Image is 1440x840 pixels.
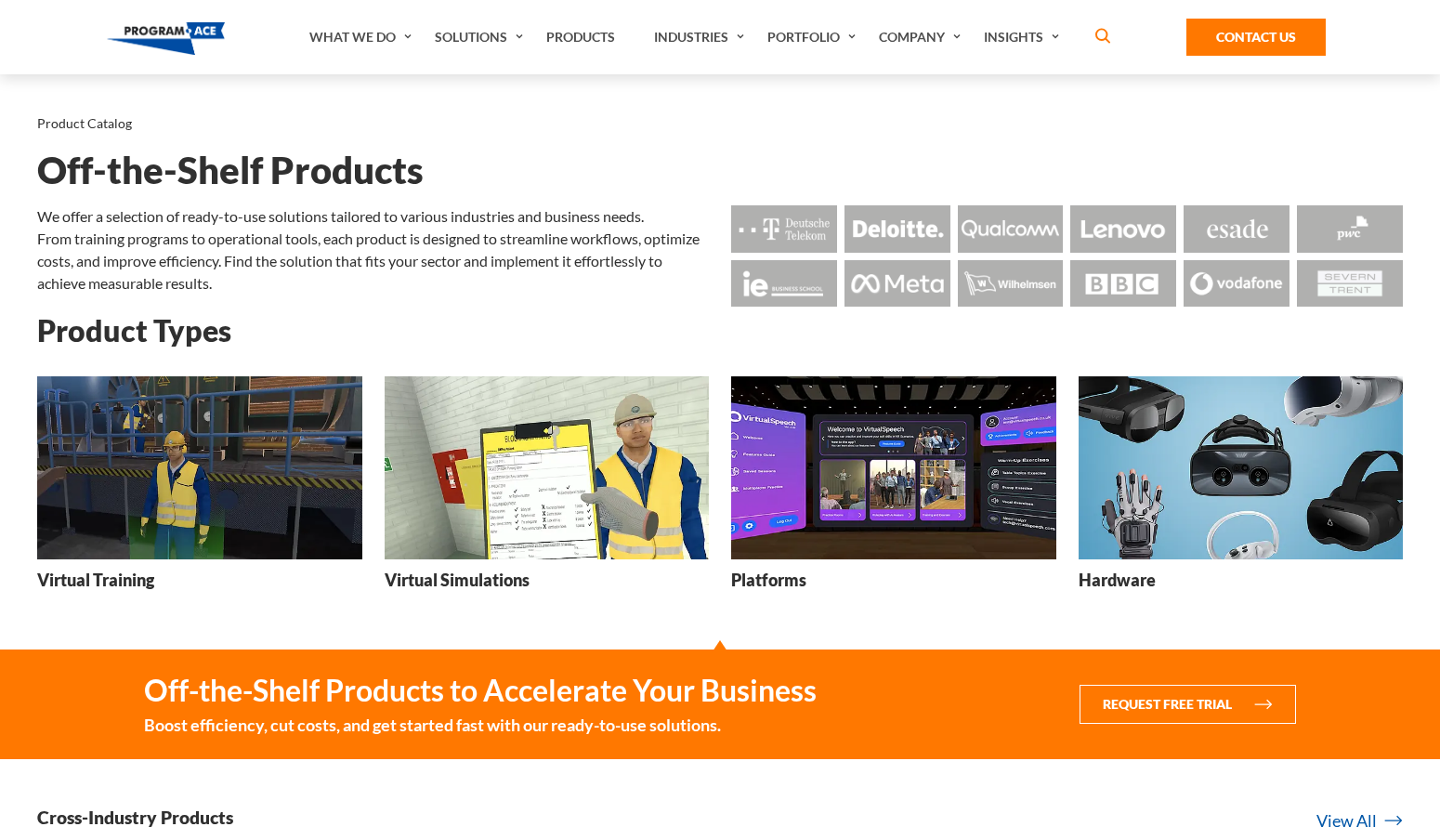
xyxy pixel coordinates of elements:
[1079,569,1156,592] h3: Hardware
[385,569,530,592] h3: Virtual Simulations
[958,205,1064,252] img: Logo - Qualcomm
[37,154,1403,187] h1: Off-the-Shelf Products
[37,228,709,295] p: From training programs to operational tools, each product is designed to streamline workflows, op...
[1079,376,1404,605] a: Hardware
[1184,260,1289,307] img: Logo - Vodafone
[144,672,817,709] strong: Off-the-Shelf Products to Accelerate Your Business
[1080,685,1296,724] button: Request Free Trial
[1070,260,1176,307] img: Logo - BBC
[731,376,1056,559] img: Platforms
[731,569,806,592] h3: Platforms
[844,260,950,307] img: Logo - Meta
[1316,808,1403,833] a: View All
[107,22,225,55] img: Program-Ace
[1079,376,1404,559] img: Hardware
[1297,205,1403,252] img: Logo - Pwc
[1070,205,1176,252] img: Logo - Lenovo
[844,205,950,252] img: Logo - Deloitte
[1186,19,1326,56] a: Contact Us
[731,376,1056,605] a: Platforms
[37,376,362,605] a: Virtual Training
[37,376,362,559] img: Virtual Training
[37,806,233,829] h3: Cross-Industry Products
[1297,260,1403,307] img: Logo - Seven Trent
[37,314,1403,347] h2: Product Types
[731,205,837,252] img: Logo - Deutsche Telekom
[958,260,1064,307] img: Logo - Wilhemsen
[37,112,132,136] li: Product Catalog
[144,713,817,737] small: Boost efficiency, cut costs, and get started fast with our ready-to-use solutions.
[37,569,154,592] h3: Virtual Training
[37,112,1403,136] nav: breadcrumb
[731,260,837,307] img: Logo - Ie Business School
[385,376,710,559] img: Virtual Simulations
[37,205,709,228] p: We offer a selection of ready-to-use solutions tailored to various industries and business needs.
[1184,205,1289,252] img: Logo - Esade
[385,376,710,605] a: Virtual Simulations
